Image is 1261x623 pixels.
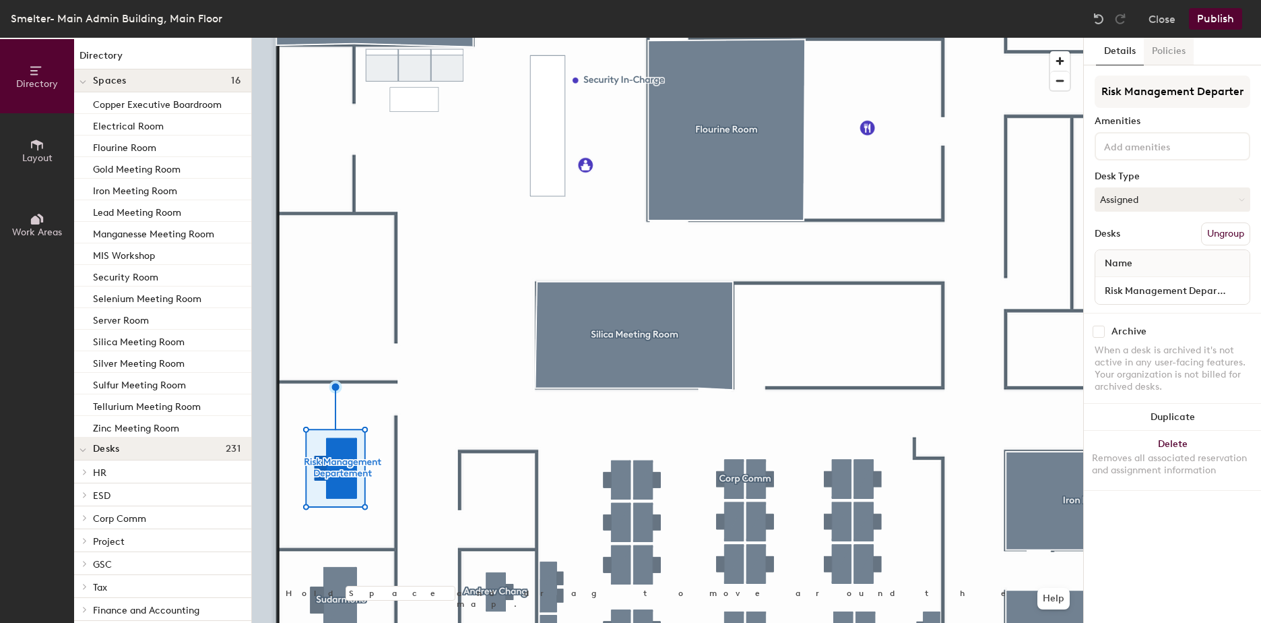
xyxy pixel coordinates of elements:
[1095,187,1250,212] button: Assigned
[93,582,107,593] span: Tax
[93,138,156,154] p: Flourine Room
[93,559,112,570] span: GSC
[93,76,127,86] span: Spaces
[1111,326,1146,337] div: Archive
[93,513,146,525] span: Corp Comm
[1095,229,1120,239] div: Desks
[93,117,164,132] p: Electrical Room
[11,10,222,27] div: Smelter- Main Admin Building, Main Floor
[93,181,177,197] p: Iron Meeting Room
[12,227,62,238] span: Work Areas
[22,152,53,164] span: Layout
[1092,12,1105,26] img: Undo
[1101,138,1223,154] input: Add amenities
[93,332,185,348] p: Silica Meeting Room
[1084,431,1261,490] button: DeleteRemoves all associated reservation and assignment information
[93,225,214,240] p: Manganesse Meeting Room
[93,203,181,218] p: Lead Meeting Room
[93,419,179,434] p: Zinc Meeting Room
[93,605,199,616] span: Finance and Accounting
[93,311,149,326] p: Server Room
[226,444,240,454] span: 231
[1149,8,1175,30] button: Close
[1084,404,1261,431] button: Duplicate
[1037,588,1070,610] button: Help
[93,467,106,479] span: HR
[1144,38,1194,65] button: Policies
[93,536,125,547] span: Project
[1095,116,1250,127] div: Amenities
[93,246,155,262] p: MIS Workshop
[74,49,251,69] h1: Directory
[93,95,222,111] p: Copper Executive Boardroom
[93,490,110,502] span: ESD
[93,376,186,391] p: Sulfur Meeting Room
[93,268,158,283] p: Security Room
[16,78,58,90] span: Directory
[1113,12,1127,26] img: Redo
[93,289,201,305] p: Selenium Meeting Room
[1098,281,1247,300] input: Unnamed desk
[1189,8,1242,30] button: Publish
[93,444,119,454] span: Desks
[1095,345,1250,393] div: When a desk is archived it's not active in any user-facing features. Your organization is not bil...
[1201,222,1250,245] button: Ungroup
[1096,38,1144,65] button: Details
[231,76,240,86] span: 16
[93,160,181,175] p: Gold Meeting Room
[1092,452,1253,477] div: Removes all associated reservation and assignment information
[93,397,201,413] p: Tellurium Meeting Room
[1095,171,1250,182] div: Desk Type
[93,354,185,369] p: Silver Meeting Room
[1098,251,1139,276] span: Name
